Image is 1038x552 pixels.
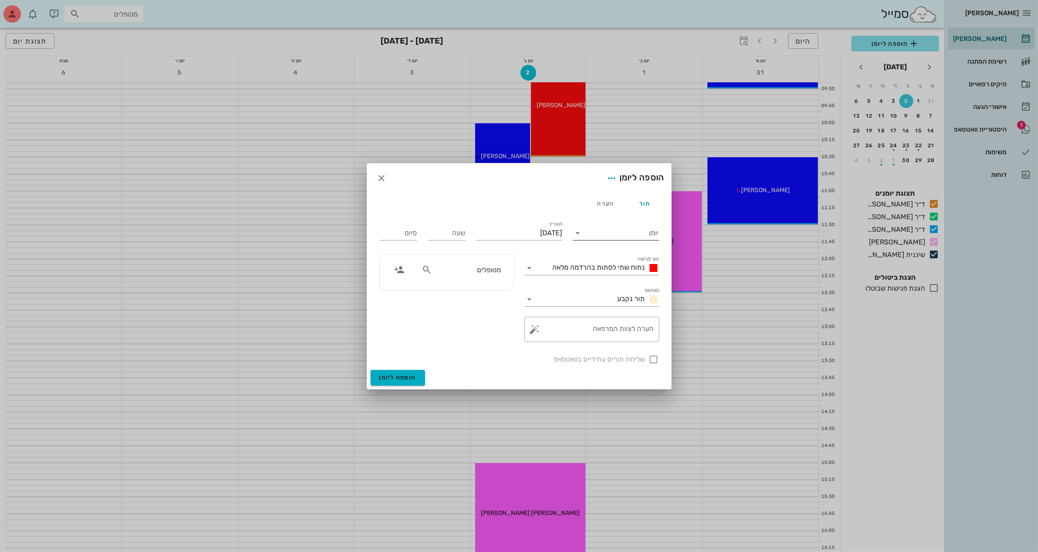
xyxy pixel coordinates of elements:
label: סטטוס [645,287,659,294]
button: הוספה ליומן [371,370,425,386]
label: סוג פגישה [637,256,659,262]
span: נתוח שתי לסתות בהרדמה מלאה [553,263,645,271]
span: הוספה ליומן [379,374,416,381]
span: תור נקבע [618,295,645,303]
div: הוספה ליומן [604,170,664,186]
div: הערה [586,193,625,214]
div: סוג פגישהנתוח שתי לסתות בהרדמה מלאה [524,261,659,275]
label: תאריך [548,221,562,227]
div: סטטוסתור נקבע [524,292,659,306]
div: יומן [573,226,659,240]
div: תור [625,193,664,214]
